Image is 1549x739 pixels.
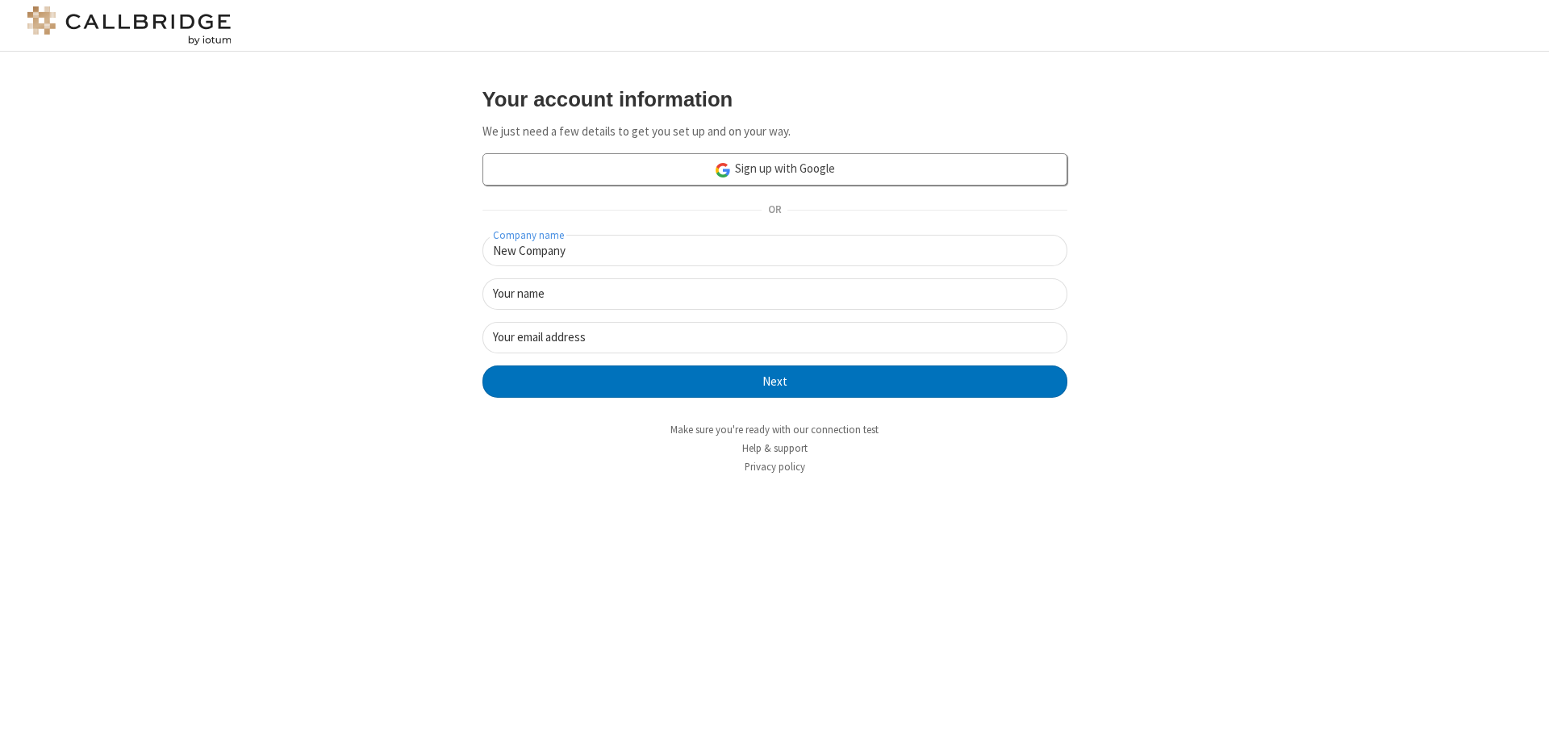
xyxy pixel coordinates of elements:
h3: Your account information [482,88,1067,111]
span: OR [762,199,787,222]
a: Make sure you're ready with our connection test [670,423,879,436]
p: We just need a few details to get you set up and on your way. [482,123,1067,141]
a: Sign up with Google [482,153,1067,186]
button: Next [482,365,1067,398]
input: Your email address [482,322,1067,353]
img: google-icon.png [714,161,732,179]
img: logo@2x.png [24,6,234,45]
input: Company name [482,235,1067,266]
a: Help & support [742,441,808,455]
input: Your name [482,278,1067,310]
a: Privacy policy [745,460,805,474]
